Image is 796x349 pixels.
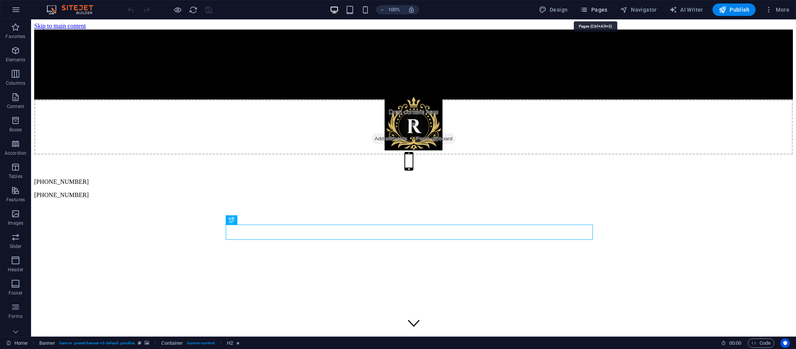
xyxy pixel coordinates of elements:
button: Pages [577,3,610,16]
span: . banner-content [186,339,214,348]
span: Paste clipboard [382,114,425,125]
span: Design [539,6,568,14]
button: Usercentrics [780,339,790,348]
button: reload [188,5,198,14]
span: Code [751,339,771,348]
p: Columns [6,80,25,86]
h6: 100% [388,5,400,14]
p: Features [6,197,25,203]
span: Pages [580,6,607,14]
p: Elements [6,57,26,63]
p: Footer [9,290,23,296]
div: Design (Ctrl+Alt+Y) [536,3,571,16]
p: Images [8,220,24,226]
a: Skip to main content [3,3,55,10]
h6: Session time [721,339,742,348]
button: 100% [376,5,404,14]
span: : [735,340,736,346]
span: Click to select. Double-click to edit [161,339,183,348]
p: Boxes [9,127,22,133]
p: Header [8,267,23,273]
a: Click to cancel selection. Double-click to open Pages [6,339,28,348]
button: Navigator [617,3,660,16]
i: Element contains an animation [236,341,240,345]
button: Publish [712,3,756,16]
span: . banner .preset-banner-v3-default .parallax [58,339,135,348]
button: Design [536,3,571,16]
i: On resize automatically adjust zoom level to fit chosen device. [408,6,415,13]
button: Code [748,339,774,348]
span: Navigator [620,6,657,14]
span: Add elements [340,114,379,125]
span: AI Writer [669,6,703,14]
span: Publish [719,6,749,14]
button: More [762,3,793,16]
span: More [765,6,789,14]
span: Click to select. Double-click to edit [227,339,233,348]
p: Content [7,103,24,110]
p: Forms [9,313,23,319]
img: Editor Logo [45,5,103,14]
nav: breadcrumb [39,339,240,348]
p: Slider [10,243,22,250]
i: This element is a customizable preset [138,341,141,345]
span: Click to select. Double-click to edit [39,339,56,348]
button: AI Writer [666,3,706,16]
p: Tables [9,173,23,180]
i: Reload page [189,5,198,14]
i: This element contains a background [145,341,149,345]
p: Accordion [5,150,26,156]
div: Drop content here [3,80,762,135]
p: Favorites [5,33,25,40]
span: 00 00 [729,339,741,348]
button: Click here to leave preview mode and continue editing [173,5,182,14]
